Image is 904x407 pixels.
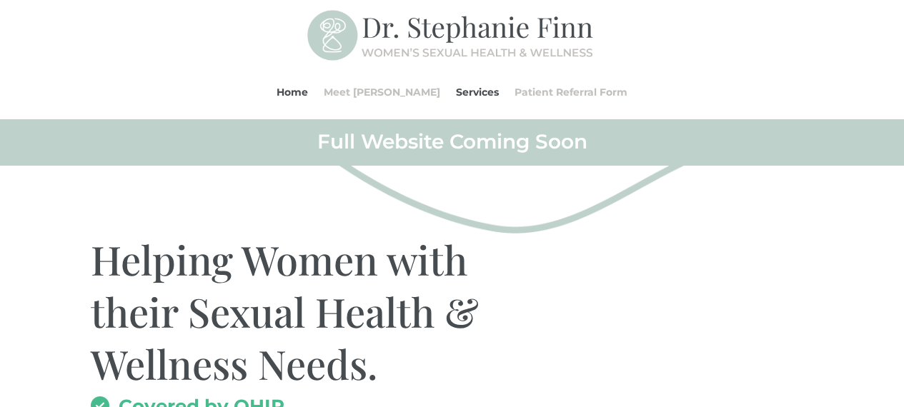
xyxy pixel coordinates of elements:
[277,65,308,119] a: Home
[515,65,627,119] a: Patient Referral Form
[324,65,440,119] a: Meet [PERSON_NAME]
[91,129,814,161] h2: Full Website Coming Soon
[456,65,499,119] a: Services
[91,233,516,396] h1: Helping Women with their Sexual Health & Wellness Needs.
